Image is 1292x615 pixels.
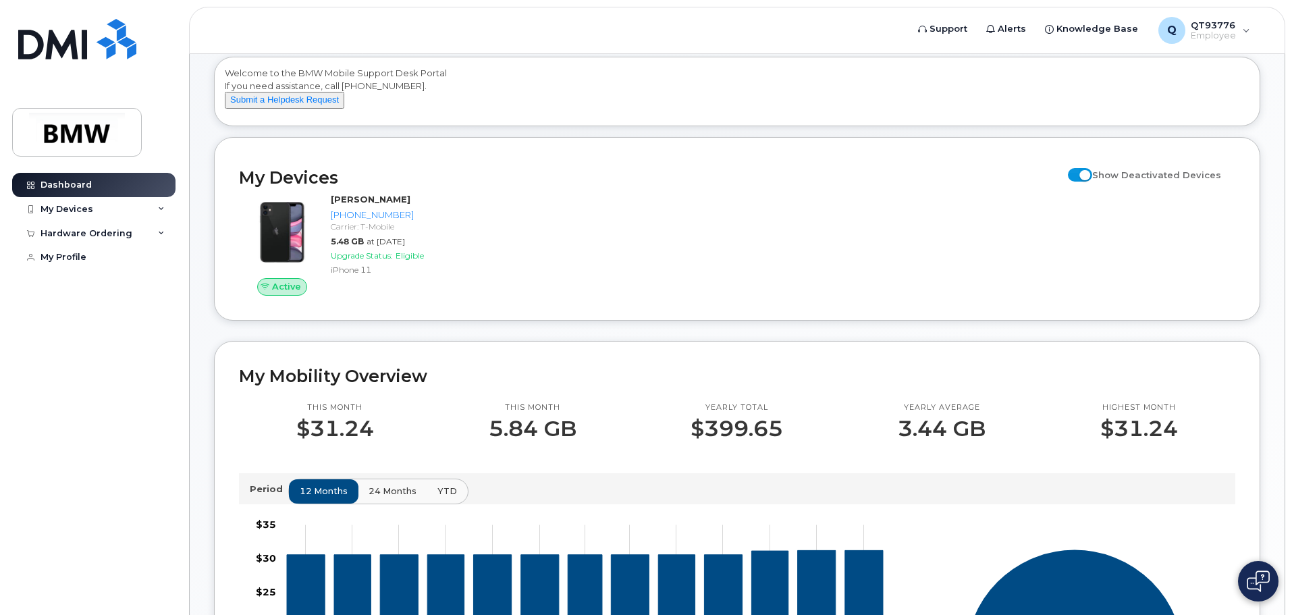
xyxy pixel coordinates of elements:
[489,417,576,441] p: 5.84 GB
[239,366,1235,386] h2: My Mobility Overview
[1068,162,1079,173] input: Show Deactivated Devices
[691,402,783,413] p: Yearly total
[225,92,344,109] button: Submit a Helpdesk Request
[239,167,1061,188] h2: My Devices
[225,94,344,105] a: Submit a Helpdesk Request
[225,67,1249,121] div: Welcome to the BMW Mobile Support Desk Portal If you need assistance, call [PHONE_NUMBER].
[998,22,1026,36] span: Alerts
[1100,417,1178,441] p: $31.24
[256,552,276,564] tspan: $30
[1149,17,1260,44] div: QT93776
[437,485,457,498] span: YTD
[1100,402,1178,413] p: Highest month
[331,236,364,246] span: 5.48 GB
[930,22,967,36] span: Support
[489,402,576,413] p: This month
[1035,16,1148,43] a: Knowledge Base
[296,402,374,413] p: This month
[691,417,783,441] p: $399.65
[331,194,410,205] strong: [PERSON_NAME]
[250,200,315,265] img: iPhone_11.jpg
[331,250,393,261] span: Upgrade Status:
[256,585,276,597] tspan: $25
[1092,169,1221,180] span: Show Deactivated Devices
[369,485,416,498] span: 24 months
[239,193,476,296] a: Active[PERSON_NAME][PHONE_NUMBER]Carrier: T-Mobile5.48 GBat [DATE]Upgrade Status:EligibleiPhone 11
[898,417,986,441] p: 3.44 GB
[977,16,1035,43] a: Alerts
[250,483,288,496] p: Period
[296,417,374,441] p: $31.24
[331,221,470,232] div: Carrier: T-Mobile
[1247,570,1270,592] img: Open chat
[898,402,986,413] p: Yearly average
[256,518,276,531] tspan: $35
[331,209,470,221] div: [PHONE_NUMBER]
[272,280,301,293] span: Active
[1056,22,1138,36] span: Knowledge Base
[1191,20,1236,30] span: QT93776
[367,236,405,246] span: at [DATE]
[1191,30,1236,41] span: Employee
[909,16,977,43] a: Support
[396,250,424,261] span: Eligible
[1167,22,1177,38] span: Q
[331,264,470,275] div: iPhone 11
